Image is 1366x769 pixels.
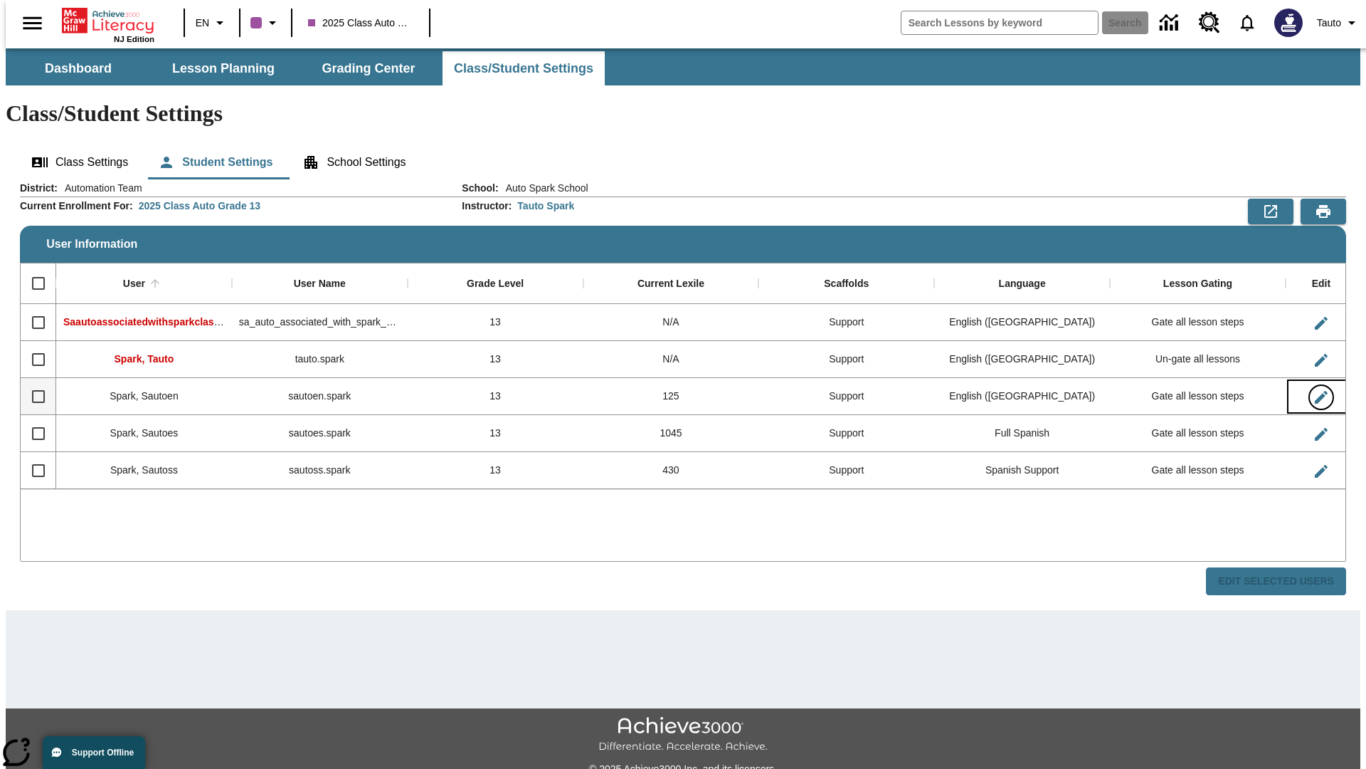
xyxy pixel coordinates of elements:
[758,304,934,341] div: Support
[232,415,408,452] div: sautoes.spark
[934,304,1110,341] div: English (US)
[189,10,235,36] button: Language: EN, Select a language
[637,278,704,291] div: Current Lexile
[20,200,133,212] h2: Current Enrollment For :
[934,415,1110,452] div: Full Spanish
[20,145,139,179] button: Class Settings
[583,378,759,415] div: 125
[294,278,346,291] div: User Name
[62,6,154,35] a: Home
[1151,4,1190,43] a: Data Center
[1312,278,1330,291] div: Edit
[1163,278,1232,291] div: Lesson Gating
[408,304,583,341] div: 13
[824,278,869,291] div: Scaffolds
[291,145,417,179] button: School Settings
[758,415,934,452] div: Support
[1110,341,1286,378] div: Un-gate all lessons
[408,378,583,415] div: 13
[934,341,1110,378] div: English (US)
[1317,16,1341,31] span: Tauto
[1307,346,1335,375] button: Edit User
[408,341,583,378] div: 13
[583,341,759,378] div: N/A
[110,464,178,476] span: Spark, Sautoss
[1229,4,1266,41] a: Notifications
[598,717,768,753] img: Achieve3000 Differentiate Accelerate Achieve
[934,378,1110,415] div: English (US)
[1248,199,1293,224] button: Export to CSV
[999,278,1046,291] div: Language
[297,51,440,85] button: Grading Center
[232,452,408,489] div: sautoss.spark
[115,353,174,365] span: Spark, Tauto
[1110,452,1286,489] div: Gate all lesson steps
[1307,309,1335,338] button: Edit User
[583,304,759,341] div: N/A
[758,378,934,415] div: Support
[1274,9,1303,37] img: Avatar
[139,199,260,213] div: 2025 Class Auto Grade 13
[6,100,1360,127] h1: Class/Student Settings
[62,5,154,43] div: Home
[1301,199,1346,224] button: Print Preview
[110,390,179,402] span: Spark, Sautoen
[462,200,512,212] h2: Instructor :
[499,181,588,195] span: Auto Spark School
[20,145,1346,179] div: Class/Student Settings
[20,182,58,194] h2: District :
[1307,383,1335,412] button: Edit User
[11,2,53,44] button: Open side menu
[408,452,583,489] div: 13
[467,278,524,291] div: Grade Level
[1110,378,1286,415] div: Gate all lesson steps
[758,341,934,378] div: Support
[758,452,934,489] div: Support
[63,316,381,328] span: Saautoassociatedwithsparkclass, Saautoassociatedwithsparkclass
[232,341,408,378] div: tauto.spark
[7,51,149,85] button: Dashboard
[110,427,179,439] span: Spark, Sautoes
[114,35,154,43] span: NJ Edition
[1110,415,1286,452] div: Gate all lesson steps
[232,378,408,415] div: sautoen.spark
[308,16,413,31] span: 2025 Class Auto Grade 13
[462,182,498,194] h2: School :
[583,452,759,489] div: 430
[72,748,134,758] span: Support Offline
[1307,420,1335,449] button: Edit User
[43,736,145,769] button: Support Offline
[1110,304,1286,341] div: Gate all lesson steps
[152,51,295,85] button: Lesson Planning
[443,51,605,85] button: Class/Student Settings
[408,415,583,452] div: 13
[245,10,287,36] button: Class color is purple. Change class color
[6,48,1360,85] div: SubNavbar
[1266,4,1311,41] button: Select a new avatar
[934,452,1110,489] div: Spanish Support
[46,238,137,251] span: User Information
[517,199,574,213] div: Tauto Spark
[1311,10,1366,36] button: Profile/Settings
[232,304,408,341] div: sa_auto_associated_with_spark_classes
[6,51,606,85] div: SubNavbar
[58,181,142,195] span: Automation Team
[583,415,759,452] div: 1045
[20,181,1346,596] div: User Information
[1190,4,1229,42] a: Resource Center, Will open in new tab
[901,11,1098,34] input: search field
[147,145,284,179] button: Student Settings
[123,278,145,291] div: User
[1307,457,1335,486] button: Edit User
[196,16,209,31] span: EN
